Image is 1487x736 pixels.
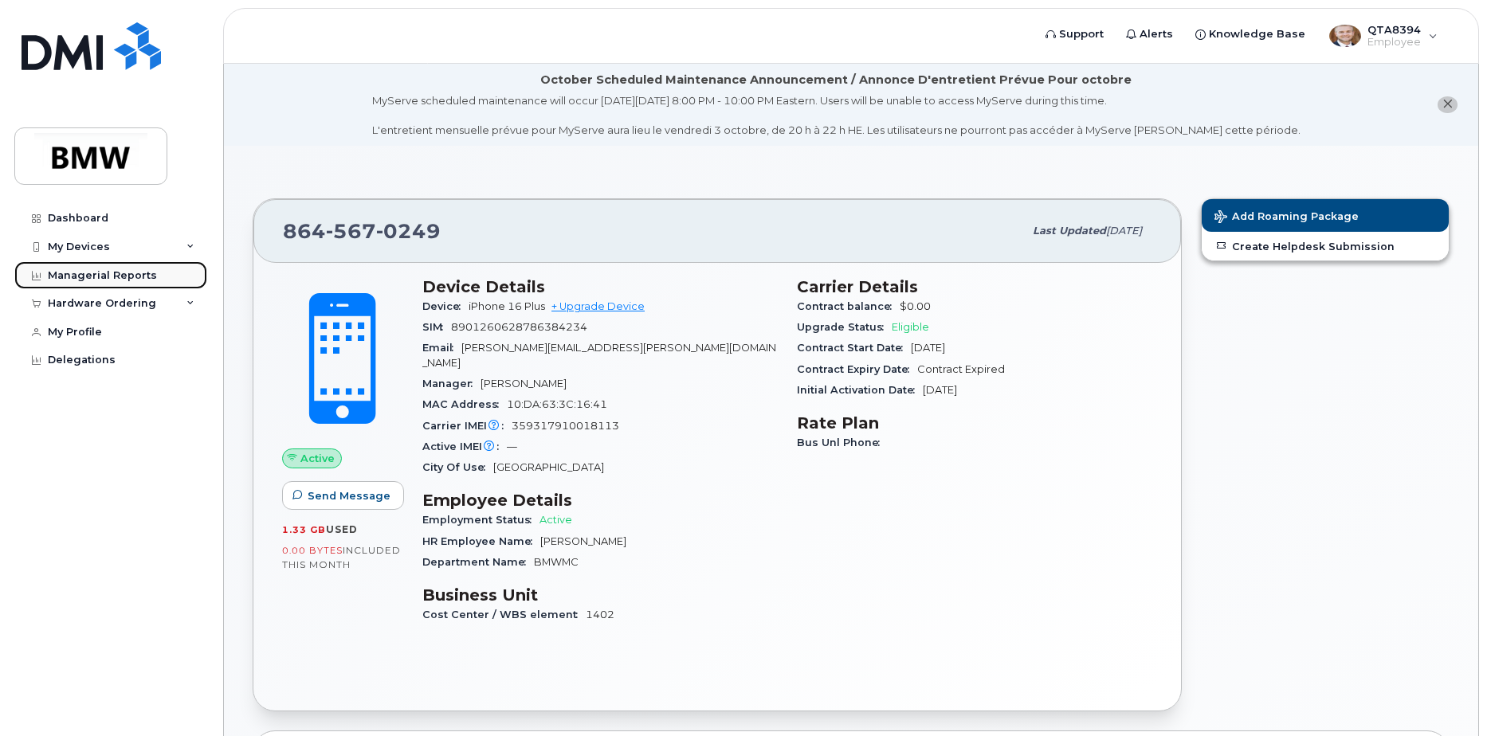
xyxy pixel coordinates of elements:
[282,524,326,535] span: 1.33 GB
[422,398,507,410] span: MAC Address
[300,451,335,466] span: Active
[1106,225,1142,237] span: [DATE]
[422,514,539,526] span: Employment Status
[586,609,614,621] span: 1402
[923,384,957,396] span: [DATE]
[422,585,778,605] h3: Business Unit
[797,437,888,448] span: Bus Unl Phone
[1418,667,1475,724] iframe: Messenger Launcher
[326,523,358,535] span: used
[797,384,923,396] span: Initial Activation Date
[422,277,778,296] h3: Device Details
[422,556,534,568] span: Department Name
[493,461,604,473] span: [GEOGRAPHIC_DATA]
[540,535,626,547] span: [PERSON_NAME]
[422,342,461,354] span: Email
[797,300,900,312] span: Contract balance
[481,378,567,390] span: [PERSON_NAME]
[422,491,778,510] h3: Employee Details
[551,300,645,312] a: + Upgrade Device
[422,440,507,452] span: Active IMEI
[507,440,517,452] span: —
[1202,232,1449,260] a: Create Helpdesk Submission
[422,535,540,547] span: HR Employee Name
[797,277,1152,296] h3: Carrier Details
[900,300,931,312] span: $0.00
[512,420,619,432] span: 359317910018113
[1033,225,1106,237] span: Last updated
[308,488,390,503] span: Send Message
[797,363,917,375] span: Contract Expiry Date
[540,72,1132,88] div: October Scheduled Maintenance Announcement / Annonce D'entretient Prévue Pour octobre
[797,321,892,333] span: Upgrade Status
[376,219,441,243] span: 0249
[534,556,579,568] span: BMWMC
[422,342,776,368] span: [PERSON_NAME][EMAIL_ADDRESS][PERSON_NAME][DOMAIN_NAME]
[422,321,451,333] span: SIM
[917,363,1005,375] span: Contract Expired
[911,342,945,354] span: [DATE]
[469,300,545,312] span: iPhone 16 Plus
[282,544,401,570] span: included this month
[451,321,587,333] span: 8901260628786384234
[372,93,1301,138] div: MyServe scheduled maintenance will occur [DATE][DATE] 8:00 PM - 10:00 PM Eastern. Users will be u...
[422,300,469,312] span: Device
[1214,210,1359,225] span: Add Roaming Package
[422,378,481,390] span: Manager
[507,398,607,410] span: 10:DA:63:3C:16:41
[422,461,493,473] span: City Of Use
[539,514,572,526] span: Active
[797,342,911,354] span: Contract Start Date
[422,420,512,432] span: Carrier IMEI
[1202,199,1449,232] button: Add Roaming Package
[797,413,1152,433] h3: Rate Plan
[326,219,376,243] span: 567
[282,481,404,510] button: Send Message
[283,219,441,243] span: 864
[1438,96,1458,113] button: close notification
[422,609,586,621] span: Cost Center / WBS element
[282,545,343,556] span: 0.00 Bytes
[892,321,929,333] span: Eligible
